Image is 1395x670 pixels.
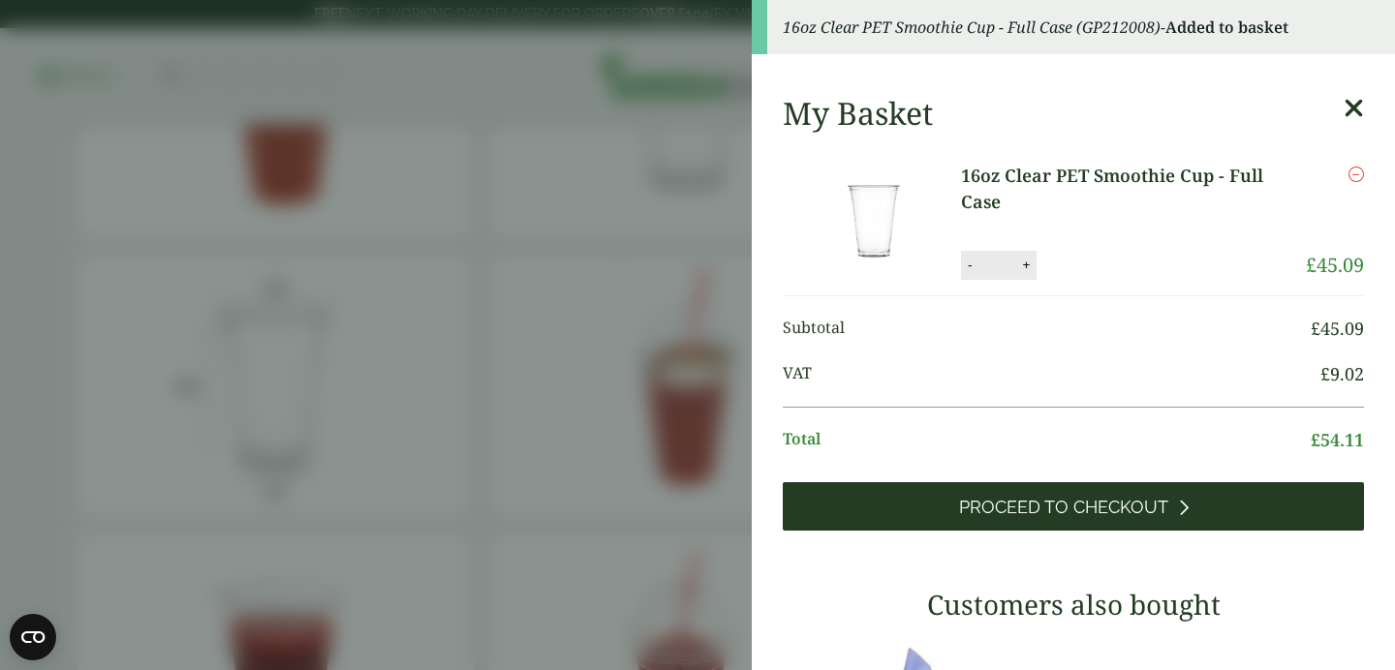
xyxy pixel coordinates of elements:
[959,497,1168,518] span: Proceed to Checkout
[1348,163,1364,186] a: Remove this item
[1165,16,1288,38] strong: Added to basket
[1306,252,1364,278] bdi: 45.09
[1320,362,1330,385] span: £
[961,163,1306,215] a: 16oz Clear PET Smoothie Cup - Full Case
[1311,317,1320,340] span: £
[783,316,1311,342] span: Subtotal
[1311,428,1364,451] bdi: 54.11
[783,361,1320,387] span: VAT
[1320,362,1364,385] bdi: 9.02
[962,257,977,273] button: -
[1311,428,1320,451] span: £
[1016,257,1036,273] button: +
[783,589,1364,622] h3: Customers also bought
[783,16,1161,38] em: 16oz Clear PET Smoothie Cup - Full Case (GP212008)
[783,95,933,132] h2: My Basket
[1311,317,1364,340] bdi: 45.09
[783,482,1364,531] a: Proceed to Checkout
[783,427,1311,453] span: Total
[1306,252,1317,278] span: £
[10,614,56,660] button: Open CMP widget
[787,163,961,279] img: 16oz Clear PET Smoothie Cup-Full Case of-0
